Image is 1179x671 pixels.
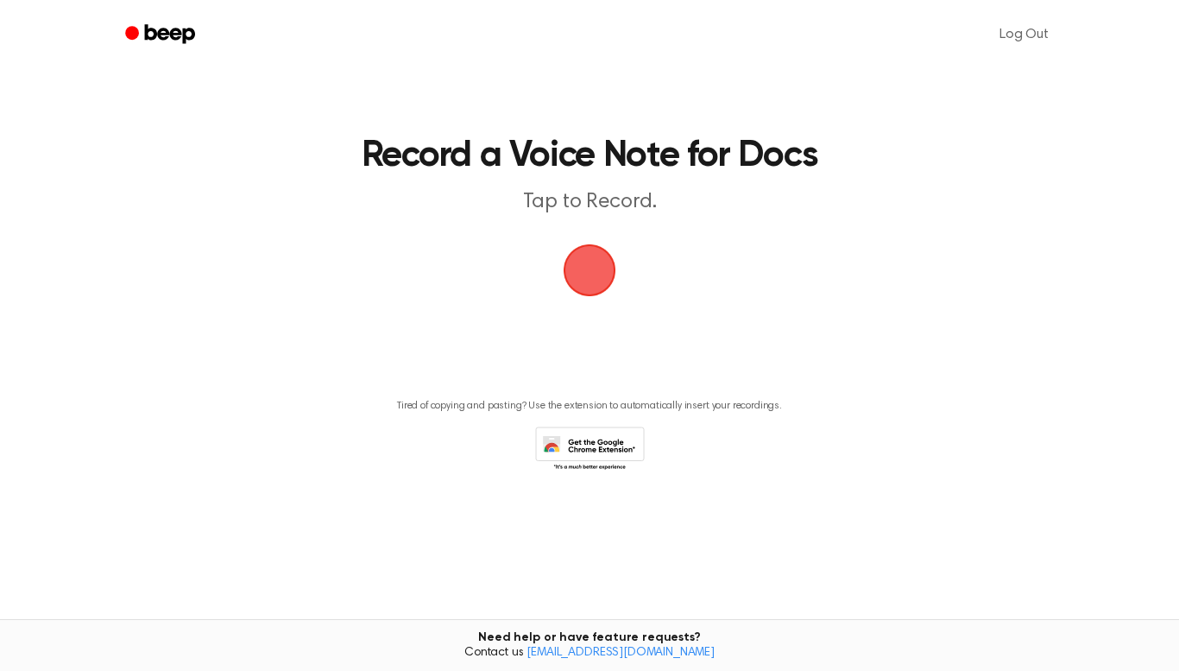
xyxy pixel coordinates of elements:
[10,646,1169,662] span: Contact us
[982,14,1066,55] a: Log Out
[397,400,782,413] p: Tired of copying and pasting? Use the extension to automatically insert your recordings.
[113,18,211,52] a: Beep
[526,647,715,659] a: [EMAIL_ADDRESS][DOMAIN_NAME]
[564,244,615,296] img: Beep Logo
[186,138,993,174] h1: Record a Voice Note for Docs
[258,188,921,217] p: Tap to Record.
